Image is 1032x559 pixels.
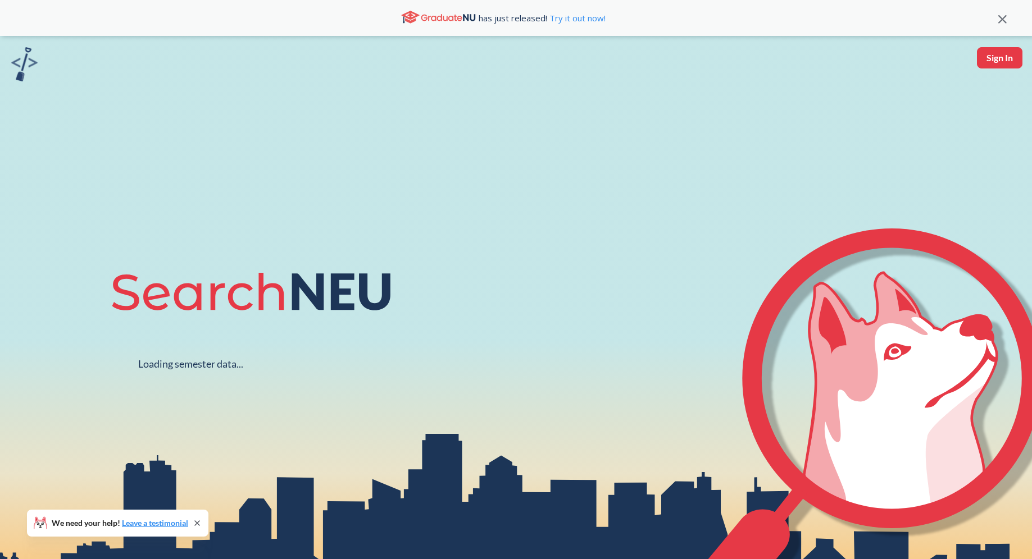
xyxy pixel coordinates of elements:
span: has just released! [479,12,606,24]
img: sandbox logo [11,47,38,81]
a: Leave a testimonial [122,518,188,528]
a: sandbox logo [11,47,38,85]
span: We need your help! [52,519,188,527]
button: Sign In [977,47,1022,68]
a: Try it out now! [547,12,606,24]
div: Loading semester data... [138,358,243,370]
